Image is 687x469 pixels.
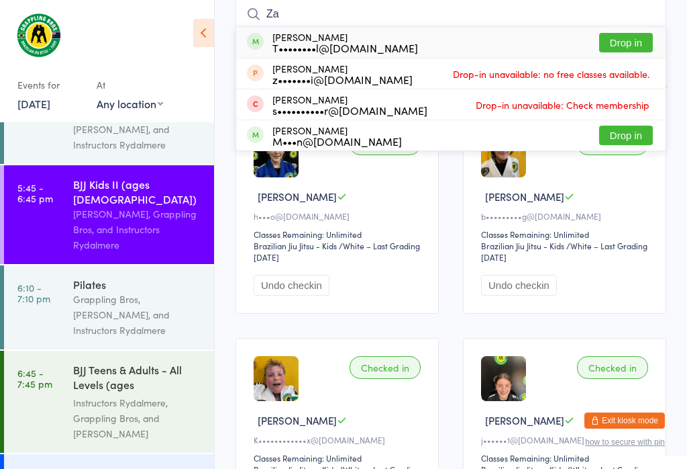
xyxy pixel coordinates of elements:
img: image1708581368.png [254,356,299,401]
div: Brazilian Jiu Jitsu - Kids [481,240,564,251]
button: Drop in [599,33,653,52]
div: z•••••••i@[DOMAIN_NAME] [272,74,413,85]
div: [PERSON_NAME] [272,94,427,116]
a: 6:10 -7:10 pmPilatesGrappling Bros, [PERSON_NAME], and Instructors Rydalmere [4,265,214,349]
button: how to secure with pin [585,437,665,447]
button: Undo checkin [481,275,557,296]
div: [PERSON_NAME] [272,63,413,85]
div: Events for [17,74,83,96]
div: BJJ Teens & Adults - All Levels (ages [DEMOGRAPHIC_DATA]+) [73,362,203,395]
div: Checked in [577,356,648,379]
div: [PERSON_NAME] [272,32,418,53]
a: 5:45 -6:45 pmBJJ Kids II (ages [DEMOGRAPHIC_DATA])[PERSON_NAME], Grappling Bros, and Instructors ... [4,165,214,264]
div: Any location [97,96,163,111]
img: image1715759925.png [254,132,299,177]
div: At [97,74,163,96]
div: Grappling Bros, [PERSON_NAME], and Instructors Rydalmere [73,106,203,153]
div: j••••••1@[DOMAIN_NAME] [481,434,652,445]
button: Drop in [599,126,653,145]
div: Instructors Rydalmere, Grappling Bros, and [PERSON_NAME] [73,395,203,441]
div: T••••••••l@[DOMAIN_NAME] [272,42,418,53]
button: Undo checkin [254,275,329,296]
div: K••••••••••••x@[DOMAIN_NAME] [254,434,425,445]
div: s••••••••••r@[DOMAIN_NAME] [272,105,427,116]
div: b•••••••••g@[DOMAIN_NAME] [481,210,652,222]
span: Drop-in unavailable: Check membership [472,95,653,115]
time: 6:10 - 7:10 pm [17,282,50,304]
div: Classes Remaining: Unlimited [481,452,652,464]
img: image1702274524.png [481,356,526,401]
div: Checked in [350,356,421,379]
a: 5:10 -6:10 pmPilatesGrappling Bros, [PERSON_NAME], and Instructors Rydalmere [4,80,214,164]
img: image1750667801.png [481,132,526,177]
button: Exit kiosk mode [584,413,665,429]
a: 6:45 -7:45 pmBJJ Teens & Adults - All Levels (ages [DEMOGRAPHIC_DATA]+)Instructors Rydalmere, Gra... [4,351,214,453]
span: [PERSON_NAME] [258,189,337,204]
div: Classes Remaining: Unlimited [481,228,652,240]
a: [DATE] [17,96,50,111]
div: [PERSON_NAME], Grappling Bros, and Instructors Rydalmere [73,206,203,253]
img: Grappling Bros Rydalmere [13,10,64,60]
span: Drop-in unavailable: no free classes available. [450,64,653,84]
div: [PERSON_NAME] [272,125,402,146]
span: [PERSON_NAME] [485,413,564,427]
time: 5:45 - 6:45 pm [17,182,53,204]
div: M•••n@[DOMAIN_NAME] [272,136,402,146]
div: Classes Remaining: Unlimited [254,452,425,464]
span: [PERSON_NAME] [485,189,564,204]
div: Pilates [73,277,203,292]
div: BJJ Kids II (ages [DEMOGRAPHIC_DATA]) [73,177,203,206]
div: Classes Remaining: Unlimited [254,228,425,240]
div: Grappling Bros, [PERSON_NAME], and Instructors Rydalmere [73,292,203,338]
span: [PERSON_NAME] [258,413,337,427]
time: 6:45 - 7:45 pm [17,368,52,389]
div: h•••o@[DOMAIN_NAME] [254,210,425,222]
div: Brazilian Jiu Jitsu - Kids [254,240,337,251]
